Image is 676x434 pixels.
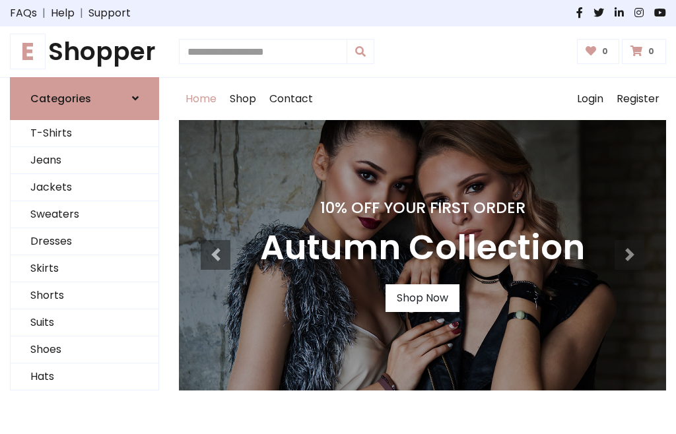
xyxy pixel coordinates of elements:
span: | [75,5,88,21]
a: Suits [11,309,158,336]
a: Jackets [11,174,158,201]
a: Help [51,5,75,21]
a: Shorts [11,282,158,309]
h4: 10% Off Your First Order [260,199,585,217]
a: Contact [263,78,320,120]
a: Home [179,78,223,120]
h1: Shopper [10,37,159,67]
a: FAQs [10,5,37,21]
a: Shoes [11,336,158,363]
a: T-Shirts [11,120,158,147]
a: 0 [577,39,620,64]
a: Skirts [11,255,158,282]
span: | [37,5,51,21]
a: 0 [622,39,666,64]
a: Jeans [11,147,158,174]
span: E [10,34,46,69]
a: Shop Now [386,284,459,312]
span: 0 [599,46,611,57]
a: Register [610,78,666,120]
h6: Categories [30,92,91,105]
a: Support [88,5,131,21]
h3: Autumn Collection [260,228,585,268]
a: EShopper [10,37,159,67]
a: Sweaters [11,201,158,228]
a: Hats [11,363,158,390]
a: Login [570,78,610,120]
a: Shop [223,78,263,120]
a: Dresses [11,228,158,255]
a: Categories [10,77,159,120]
span: 0 [645,46,658,57]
